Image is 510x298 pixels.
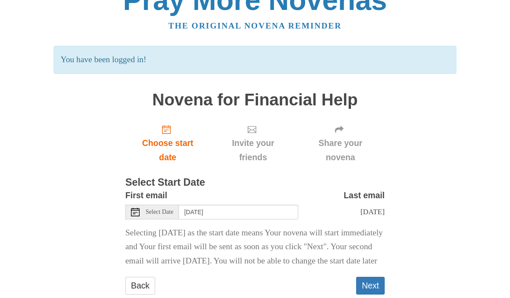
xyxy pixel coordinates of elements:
[169,21,342,30] a: The original novena reminder
[134,136,201,165] span: Choose start date
[356,277,385,295] button: Next
[296,117,385,169] div: Click "Next" to confirm your start date first.
[125,277,155,295] a: Back
[219,136,287,165] span: Invite your friends
[210,117,296,169] div: Click "Next" to confirm your start date first.
[360,207,385,216] span: [DATE]
[125,91,385,109] h1: Novena for Financial Help
[125,188,167,203] label: First email
[305,136,376,165] span: Share your novena
[125,177,385,188] h3: Select Start Date
[344,188,385,203] label: Last email
[54,46,456,74] p: You have been logged in!
[125,226,385,269] p: Selecting [DATE] as the start date means Your novena will start immediately and Your first email ...
[146,209,173,215] span: Select Date
[179,205,298,219] input: Use the arrow keys to pick a date
[125,117,210,169] a: Choose start date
